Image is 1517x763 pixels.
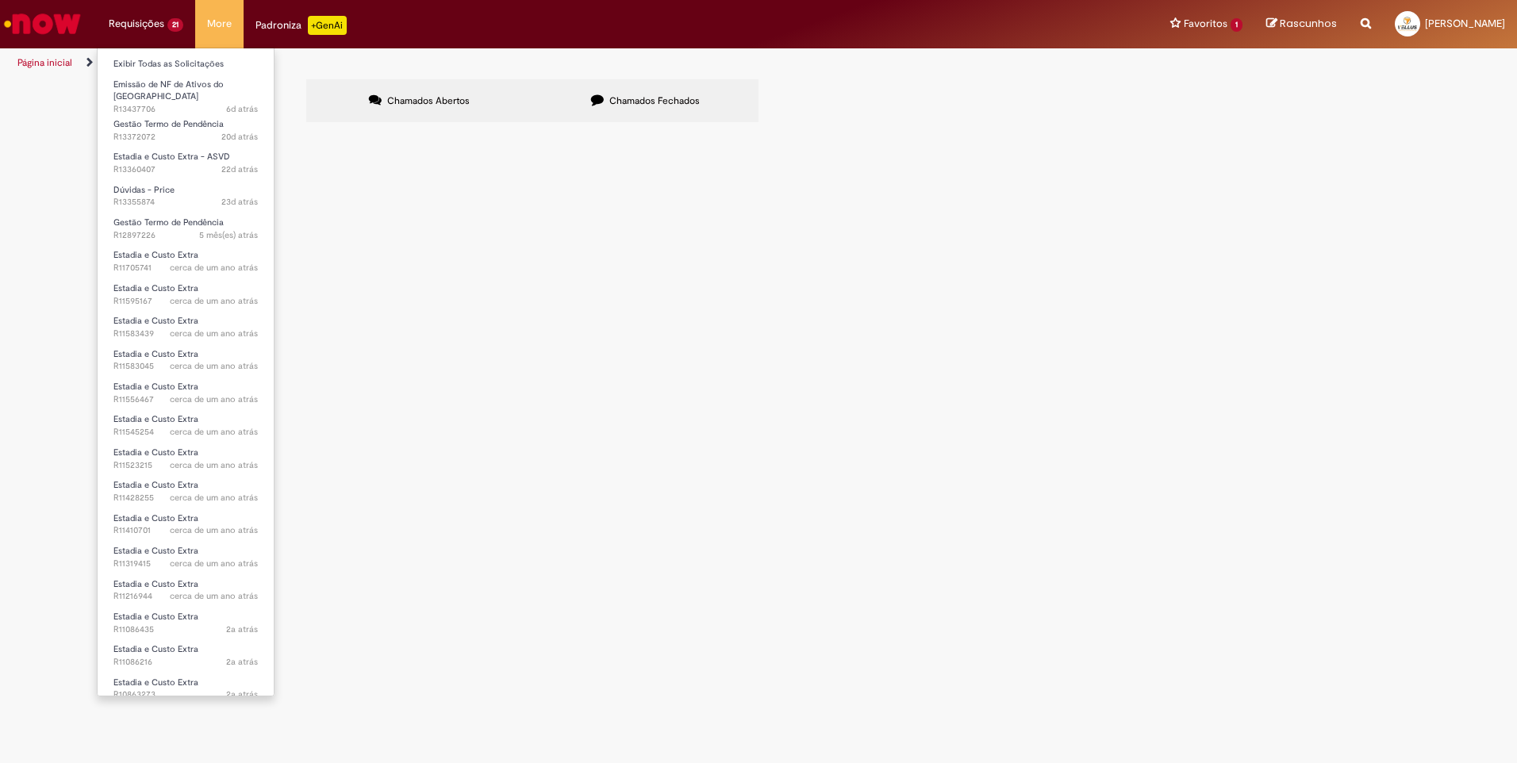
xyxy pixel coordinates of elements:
[98,312,274,342] a: Aberto R11583439 : Estadia e Custo Extra
[113,656,258,669] span: R11086216
[113,578,198,590] span: Estadia e Custo Extra
[1425,17,1505,30] span: [PERSON_NAME]
[226,656,258,668] time: 08/02/2024 11:57:57
[113,479,198,491] span: Estadia e Custo Extra
[113,393,258,406] span: R11556467
[98,148,274,178] a: Aberto R13360407 : Estadia e Custo Extra - ASVD
[170,360,258,372] span: cerca de um ano atrás
[113,360,258,373] span: R11583045
[109,16,164,32] span: Requisições
[113,677,198,688] span: Estadia e Custo Extra
[98,280,274,309] a: Aberto R11595167 : Estadia e Custo Extra
[221,196,258,208] span: 23d atrás
[113,348,198,360] span: Estadia e Custo Extra
[113,459,258,472] span: R11523215
[113,381,198,393] span: Estadia e Custo Extra
[170,524,258,536] time: 22/04/2024 16:04:53
[113,447,198,458] span: Estadia e Custo Extra
[113,688,258,701] span: R10863273
[113,249,198,261] span: Estadia e Custo Extra
[98,247,274,276] a: Aberto R11705741 : Estadia e Custo Extra
[170,459,258,471] time: 17/05/2024 13:59:44
[226,688,258,700] span: 2a atrás
[113,79,224,103] span: Emissão de NF de Ativos do [GEOGRAPHIC_DATA]
[170,426,258,438] time: 24/05/2024 11:52:28
[170,393,258,405] time: 28/05/2024 12:10:22
[170,492,258,504] time: 26/04/2024 14:48:16
[113,103,258,116] span: R13437706
[98,116,274,145] a: Aberto R13372072 : Gestão Termo de Pendência
[113,131,258,144] span: R13372072
[98,576,274,605] a: Aberto R11216944 : Estadia e Custo Extra
[98,477,274,506] a: Aberto R11428255 : Estadia e Custo Extra
[170,360,258,372] time: 05/06/2024 12:44:33
[387,94,470,107] span: Chamados Abertos
[1280,16,1337,31] span: Rascunhos
[170,426,258,438] span: cerca de um ano atrás
[113,492,258,504] span: R11428255
[113,295,258,308] span: R11595167
[113,163,258,176] span: R13360407
[98,346,274,375] a: Aberto R11583045 : Estadia e Custo Extra
[113,545,198,557] span: Estadia e Custo Extra
[221,131,258,143] span: 20d atrás
[113,262,258,274] span: R11705741
[1184,16,1227,32] span: Favoritos
[170,524,258,536] span: cerca de um ano atrás
[98,411,274,440] a: Aberto R11545254 : Estadia e Custo Extra
[226,103,258,115] time: 21/08/2025 17:38:38
[170,328,258,339] span: cerca de um ano atrás
[199,229,258,241] time: 07/04/2025 16:22:34
[113,643,198,655] span: Estadia e Custo Extra
[170,459,258,471] span: cerca de um ano atrás
[113,426,258,439] span: R11545254
[170,295,258,307] span: cerca de um ano atrás
[170,558,258,569] time: 02/04/2024 15:23:56
[1231,18,1242,32] span: 1
[226,623,258,635] time: 08/02/2024 12:26:36
[113,558,258,570] span: R11319415
[98,182,274,211] a: Aberto R13355874 : Dúvidas - Price
[113,184,175,196] span: Dúvidas - Price
[98,76,274,110] a: Aberto R13437706 : Emissão de NF de Ativos do ASVD
[12,48,1000,78] ul: Trilhas de página
[113,315,198,327] span: Estadia e Custo Extra
[98,378,274,408] a: Aberto R11556467 : Estadia e Custo Extra
[113,217,224,228] span: Gestão Termo de Pendência
[98,510,274,539] a: Aberto R11410701 : Estadia e Custo Extra
[221,131,258,143] time: 07/08/2025 15:50:59
[97,48,275,696] ul: Requisições
[2,8,83,40] img: ServiceNow
[98,56,274,73] a: Exibir Todas as Solicitações
[170,590,258,602] time: 08/03/2024 14:23:49
[113,524,258,537] span: R11410701
[207,16,232,32] span: More
[98,608,274,638] a: Aberto R11086435 : Estadia e Custo Extra
[113,590,258,603] span: R11216944
[98,444,274,474] a: Aberto R11523215 : Estadia e Custo Extra
[226,688,258,700] time: 15/12/2023 11:44:47
[170,393,258,405] span: cerca de um ano atrás
[226,623,258,635] span: 2a atrás
[113,229,258,242] span: R12897226
[170,262,258,274] time: 03/07/2024 20:26:33
[167,18,183,32] span: 21
[221,163,258,175] time: 06/08/2025 15:19:45
[98,641,274,670] a: Aberto R11086216 : Estadia e Custo Extra
[308,16,347,35] p: +GenAi
[170,492,258,504] span: cerca de um ano atrás
[113,512,198,524] span: Estadia e Custo Extra
[170,262,258,274] span: cerca de um ano atrás
[113,196,258,209] span: R13355874
[113,282,198,294] span: Estadia e Custo Extra
[226,656,258,668] span: 2a atrás
[170,295,258,307] time: 07/06/2024 14:36:11
[98,674,274,704] a: Aberto R10863273 : Estadia e Custo Extra
[221,196,258,208] time: 05/08/2025 14:47:09
[609,94,700,107] span: Chamados Fechados
[17,56,72,69] a: Página inicial
[113,118,224,130] span: Gestão Termo de Pendência
[113,611,198,623] span: Estadia e Custo Extra
[1266,17,1337,32] a: Rascunhos
[113,151,230,163] span: Estadia e Custo Extra - ASVD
